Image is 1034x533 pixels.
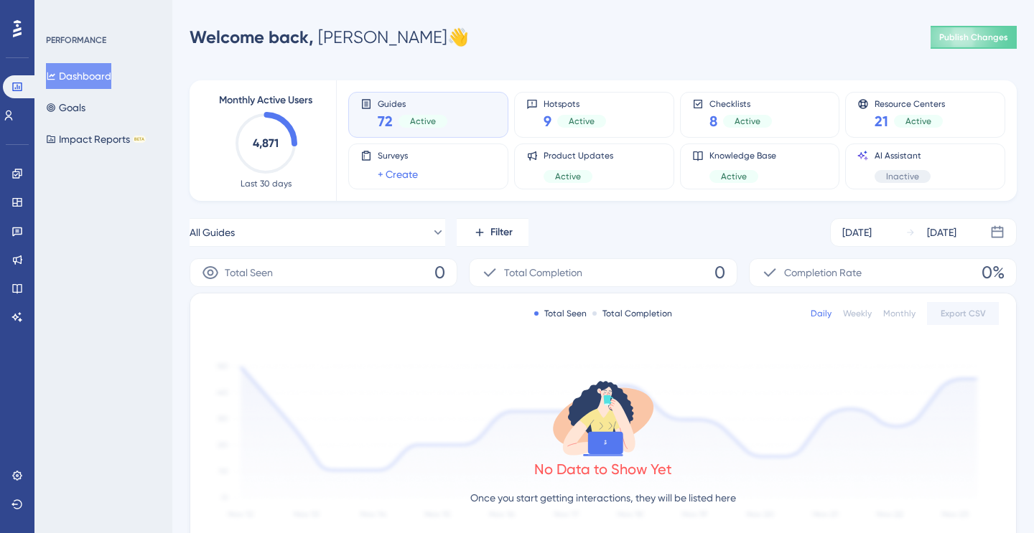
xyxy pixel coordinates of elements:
[241,178,292,189] span: Last 30 days
[709,150,776,161] span: Knowledge Base
[721,171,747,182] span: Active
[592,308,672,319] div: Total Completion
[544,111,551,131] span: 9
[490,224,513,241] span: Filter
[875,150,931,161] span: AI Assistant
[190,27,314,47] span: Welcome back,
[931,26,1017,49] button: Publish Changes
[709,111,717,131] span: 8
[843,308,872,319] div: Weekly
[883,308,916,319] div: Monthly
[46,63,111,89] button: Dashboard
[46,34,106,46] div: PERFORMANCE
[253,136,279,150] text: 4,871
[457,218,528,247] button: Filter
[378,150,418,161] span: Surveys
[784,264,862,281] span: Completion Rate
[714,261,725,284] span: 0
[378,166,418,183] a: + Create
[534,459,672,479] div: No Data to Show Yet
[941,308,986,319] span: Export CSV
[569,115,595,127] span: Active
[46,95,85,121] button: Goals
[46,126,146,152] button: Impact ReportsBETA
[886,171,919,182] span: Inactive
[927,224,956,241] div: [DATE]
[190,26,469,49] div: [PERSON_NAME] 👋
[434,261,445,284] span: 0
[133,136,146,143] div: BETA
[842,224,872,241] div: [DATE]
[982,261,1005,284] span: 0%
[470,489,736,506] p: Once you start getting interactions, they will be listed here
[190,224,235,241] span: All Guides
[811,308,832,319] div: Daily
[709,98,772,108] span: Checklists
[555,171,581,182] span: Active
[905,115,931,127] span: Active
[225,264,273,281] span: Total Seen
[219,92,312,109] span: Monthly Active Users
[544,98,606,108] span: Hotspots
[927,302,999,325] button: Export CSV
[875,111,888,131] span: 21
[378,98,447,108] span: Guides
[939,32,1008,43] span: Publish Changes
[410,115,436,127] span: Active
[875,98,945,108] span: Resource Centers
[504,264,582,281] span: Total Completion
[378,111,393,131] span: 72
[190,218,445,247] button: All Guides
[534,308,587,319] div: Total Seen
[544,150,613,161] span: Product Updates
[735,115,760,127] span: Active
